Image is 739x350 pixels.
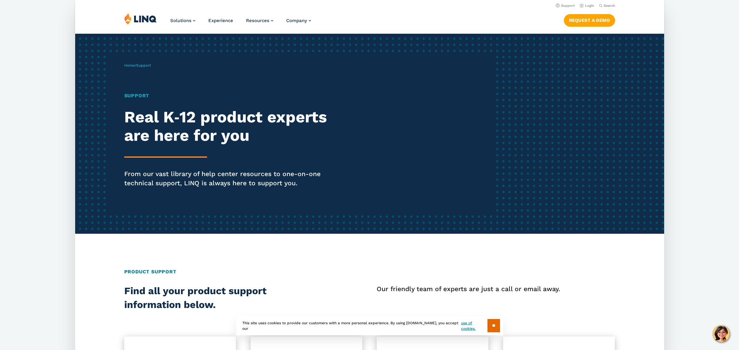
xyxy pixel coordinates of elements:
[136,63,151,67] span: Support
[564,13,615,26] nav: Button Navigation
[286,18,307,23] span: Company
[208,18,233,23] a: Experience
[124,63,135,67] a: Home
[603,4,615,8] span: Search
[286,18,311,23] a: Company
[124,169,351,188] p: From our vast library of help center resources to one-on-one technical support, LINQ is always he...
[124,13,157,25] img: LINQ | K‑12 Software
[170,18,195,23] a: Solutions
[377,284,615,294] p: Our friendly team of experts are just a call or email away.
[246,18,269,23] span: Resources
[236,316,503,335] div: This site uses cookies to provide our customers with a more personal experience. By using [DOMAIN...
[170,13,311,33] nav: Primary Navigation
[556,4,575,8] a: Support
[599,3,615,8] button: Open Search Bar
[124,284,320,312] h2: Find all your product support information below.
[124,108,351,145] h2: Real K‑12 product experts are here for you
[124,92,351,99] h1: Support
[246,18,273,23] a: Resources
[170,18,191,23] span: Solutions
[75,2,664,9] nav: Utility Navigation
[461,320,487,331] a: use of cookies.
[124,63,151,67] span: /
[713,325,730,342] button: Hello, have a question? Let’s chat.
[124,268,615,275] h2: Product Support
[579,4,594,8] a: Login
[564,14,615,26] a: Request a Demo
